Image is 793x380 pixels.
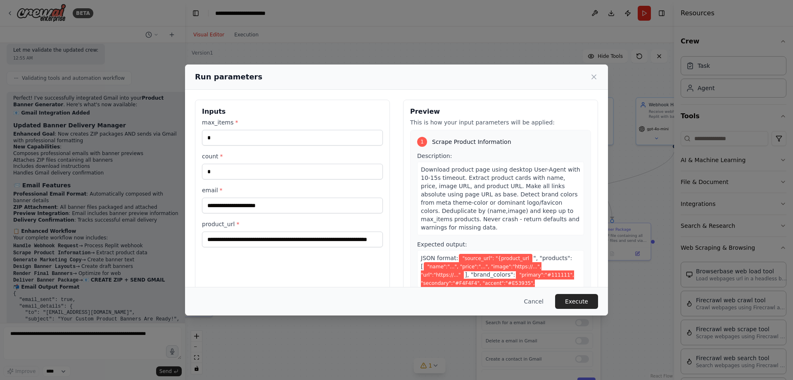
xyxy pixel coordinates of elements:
[421,166,580,231] span: Download product page using desktop User-Agent with 10-15s timeout. Extract product cards with na...
[432,138,511,146] span: Scrape Product Information
[421,262,541,280] span: Variable: "name":"...", "price":"...", "image":"https://...", "url":"https://..."
[202,118,383,127] label: max_items
[459,254,532,263] span: Variable: "source_url": "{product_url
[417,137,427,147] div: 1
[410,107,591,117] h3: Preview
[410,118,591,127] p: This is how your input parameters will be applied:
[465,271,515,278] span: ], "brand_colors":
[417,241,467,248] span: Expected output:
[417,153,452,159] span: Description:
[421,270,574,296] span: Variable: "primary":"#111111", "secondary":"#F4F4F4", "accent":"#E53935", "background":"#FFFFFF"
[202,107,383,117] h3: Inputs
[555,294,598,309] button: Execute
[202,186,383,194] label: email
[202,220,383,228] label: product_url
[202,152,383,160] label: count
[518,294,550,309] button: Cancel
[195,71,262,83] h2: Run parameters
[421,255,458,261] span: JSON format:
